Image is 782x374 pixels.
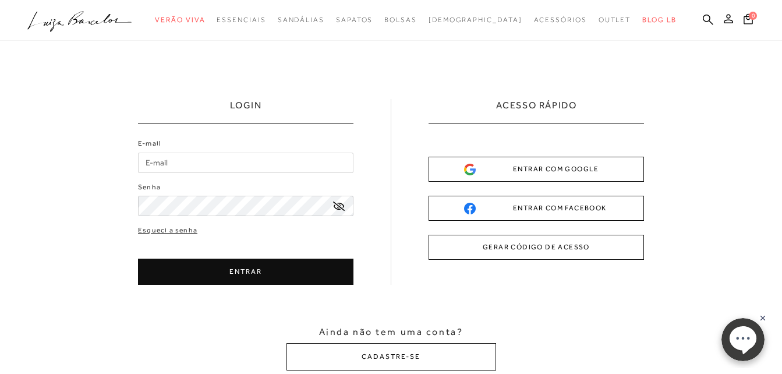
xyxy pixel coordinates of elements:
[217,16,266,24] span: Essenciais
[464,163,608,175] div: ENTRAR COM GOOGLE
[642,16,676,24] span: BLOG LB
[384,16,417,24] span: Bolsas
[429,196,644,221] button: ENTRAR COM FACEBOOK
[138,225,197,236] a: Esqueci a senha
[496,99,577,124] h2: ACESSO RÁPIDO
[740,13,756,29] button: 0
[217,9,266,31] a: categoryNavScreenReaderText
[464,202,608,214] div: ENTRAR COM FACEBOOK
[333,202,345,210] a: exibir senha
[155,16,205,24] span: Verão Viva
[429,16,522,24] span: [DEMOGRAPHIC_DATA]
[336,16,373,24] span: Sapatos
[429,9,522,31] a: noSubCategoriesText
[534,16,587,24] span: Acessórios
[429,157,644,182] button: ENTRAR COM GOOGLE
[642,9,676,31] a: BLOG LB
[138,138,161,149] label: E-mail
[138,182,161,193] label: Senha
[749,12,757,20] span: 0
[534,9,587,31] a: categoryNavScreenReaderText
[278,16,324,24] span: Sandálias
[599,16,631,24] span: Outlet
[155,9,205,31] a: categoryNavScreenReaderText
[230,99,262,124] h1: LOGIN
[319,326,463,338] span: Ainda não tem uma conta?
[138,153,353,173] input: E-mail
[286,343,496,371] button: CADASTRE-SE
[429,235,644,260] button: GERAR CÓDIGO DE ACESSO
[336,9,373,31] a: categoryNavScreenReaderText
[599,9,631,31] a: categoryNavScreenReaderText
[384,9,417,31] a: categoryNavScreenReaderText
[138,259,353,285] button: ENTRAR
[278,9,324,31] a: categoryNavScreenReaderText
